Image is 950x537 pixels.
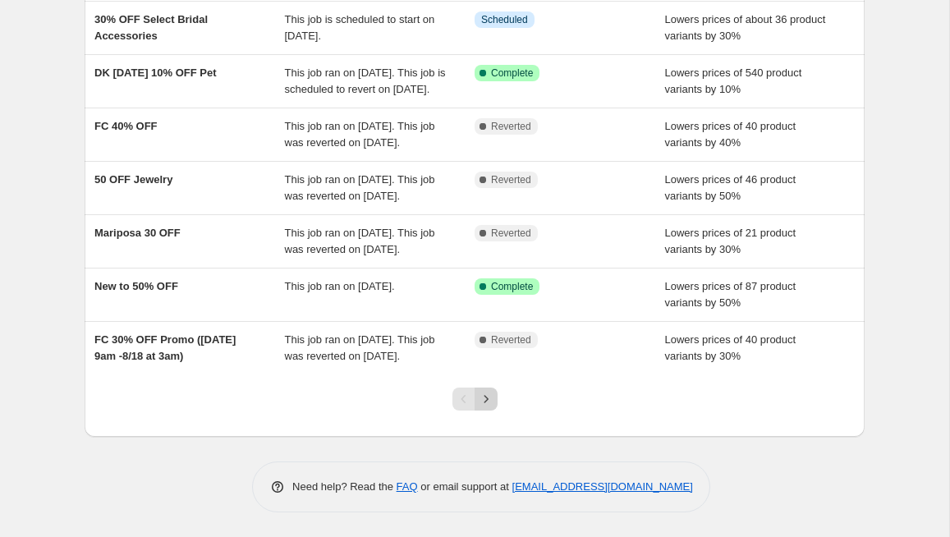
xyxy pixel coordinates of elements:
span: Reverted [491,173,531,186]
span: Reverted [491,120,531,133]
span: 50 OFF Jewelry [94,173,172,186]
span: Lowers prices of 46 product variants by 50% [665,173,796,202]
span: FC 30% OFF Promo ([DATE] 9am -8/18 at 3am) [94,333,236,362]
nav: Pagination [452,388,498,411]
span: Complete [491,67,533,80]
span: Scheduled [481,13,528,26]
span: Complete [491,280,533,293]
span: Lowers prices of 40 product variants by 30% [665,333,796,362]
span: Need help? Read the [292,480,397,493]
button: Next [475,388,498,411]
span: This job ran on [DATE]. This job was reverted on [DATE]. [285,120,435,149]
span: New to 50% OFF [94,280,178,292]
span: Reverted [491,333,531,347]
span: Lowers prices of 540 product variants by 10% [665,67,802,95]
a: [EMAIL_ADDRESS][DOMAIN_NAME] [512,480,693,493]
a: FAQ [397,480,418,493]
span: This job ran on [DATE]. This job was reverted on [DATE]. [285,173,435,202]
span: This job is scheduled to start on [DATE]. [285,13,435,42]
span: Mariposa 30 OFF [94,227,181,239]
span: This job ran on [DATE]. [285,280,395,292]
span: FC 40% OFF [94,120,158,132]
span: 30% OFF Select Bridal Accessories [94,13,208,42]
span: Lowers prices of 40 product variants by 40% [665,120,796,149]
span: Lowers prices of about 36 product variants by 30% [665,13,826,42]
span: This job ran on [DATE]. This job was reverted on [DATE]. [285,333,435,362]
span: or email support at [418,480,512,493]
span: DK [DATE] 10% OFF Pet [94,67,217,79]
span: This job ran on [DATE]. This job is scheduled to revert on [DATE]. [285,67,446,95]
span: Lowers prices of 87 product variants by 50% [665,280,796,309]
span: This job ran on [DATE]. This job was reverted on [DATE]. [285,227,435,255]
span: Reverted [491,227,531,240]
span: Lowers prices of 21 product variants by 30% [665,227,796,255]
